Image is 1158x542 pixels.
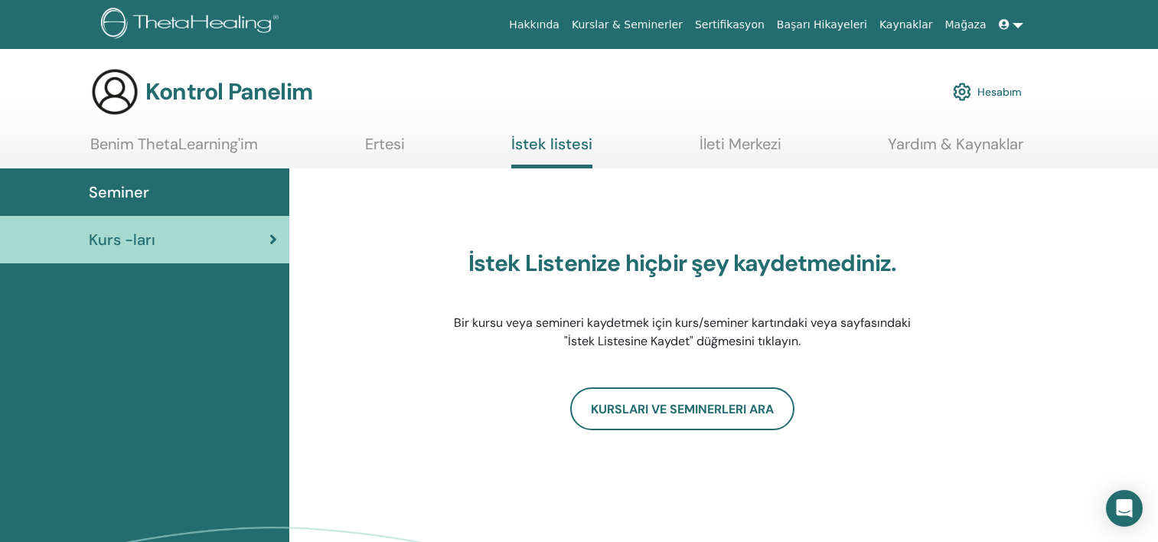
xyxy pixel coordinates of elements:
a: Kurslar & Seminerler [566,11,689,39]
img: generic-user-icon.jpg [90,67,139,116]
h3: İstek Listenize hiçbir şey kaydetmediniz. [442,250,924,277]
a: Ertesi [365,135,405,165]
a: KURSLARI VE SEMINERLERI ARA [570,387,794,430]
a: Yardım & Kaynaklar [888,135,1023,165]
p: Bir kursu veya semineri kaydetmek için kurs/seminer kartındaki veya sayfasındaki "İstek Listesine... [442,314,924,351]
span: Kurs -ları [89,228,155,251]
img: cog.svg [953,79,971,105]
a: Sertifikasyon [689,11,771,39]
a: İleti Merkezi [700,135,781,165]
a: Hakkında [503,11,566,39]
a: Benim ThetaLearning'im [90,135,258,165]
div: Intercom Messenger'ı açın [1106,490,1143,527]
a: İstek listesi [511,135,592,168]
a: Mağaza [938,11,992,39]
font: Hesabım [977,85,1022,99]
a: Kaynaklar [873,11,939,39]
a: Başarı Hikayeleri [771,11,873,39]
h3: Kontrol Panelim [145,78,312,106]
img: logo.png [101,8,284,42]
a: Hesabım [953,75,1022,109]
span: Seminer [89,181,149,204]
